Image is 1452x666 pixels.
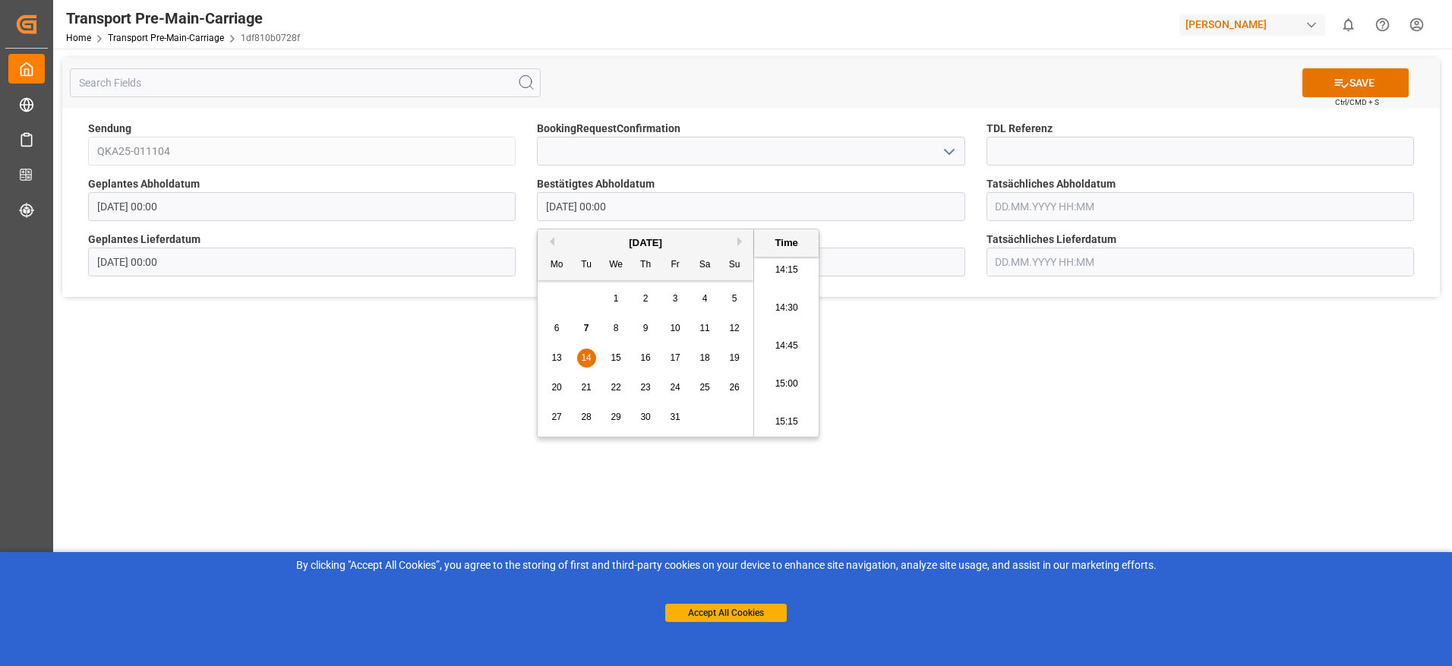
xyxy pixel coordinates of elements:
button: [PERSON_NAME] [1179,10,1331,39]
span: TDL Referenz [986,121,1053,137]
span: 9 [643,323,649,333]
div: Choose Friday, October 24th, 2025 [666,378,685,397]
div: Choose Thursday, October 9th, 2025 [636,319,655,338]
input: DD.MM.YYYY HH:MM [986,248,1414,276]
div: Transport Pre-Main-Carriage [66,7,300,30]
span: 23 [640,382,650,393]
div: Choose Saturday, October 4th, 2025 [696,289,715,308]
div: Choose Thursday, October 16th, 2025 [636,349,655,368]
span: Sendung [88,121,131,137]
span: 14 [581,352,591,363]
div: By clicking "Accept All Cookies”, you agree to the storing of first and third-party cookies on yo... [11,557,1441,573]
li: 14:30 [754,289,819,327]
span: Geplantes Abholdatum [88,176,200,192]
div: Choose Wednesday, October 15th, 2025 [607,349,626,368]
div: Choose Wednesday, October 1st, 2025 [607,289,626,308]
span: Ctrl/CMD + S [1335,96,1379,108]
input: DD.MM.YYYY HH:MM [537,192,964,221]
span: 10 [670,323,680,333]
div: Choose Sunday, October 19th, 2025 [725,349,744,368]
span: 31 [670,412,680,422]
div: Choose Monday, October 20th, 2025 [548,378,567,397]
span: 25 [699,382,709,393]
button: Previous Month [545,237,554,246]
span: 18 [699,352,709,363]
div: Choose Tuesday, October 14th, 2025 [577,349,596,368]
div: Choose Friday, October 17th, 2025 [666,349,685,368]
div: Choose Thursday, October 2nd, 2025 [636,289,655,308]
span: 30 [640,412,650,422]
div: Choose Sunday, October 12th, 2025 [725,319,744,338]
span: 11 [699,323,709,333]
li: 15:00 [754,365,819,403]
input: DD.MM.YYYY HH:MM [986,192,1414,221]
div: Choose Thursday, October 30th, 2025 [636,408,655,427]
div: Mo [548,256,567,275]
span: 2 [643,293,649,304]
div: Sa [696,256,715,275]
div: Choose Monday, October 6th, 2025 [548,319,567,338]
a: Transport Pre-Main-Carriage [108,33,224,43]
span: 26 [729,382,739,393]
div: Choose Wednesday, October 29th, 2025 [607,408,626,427]
span: 7 [584,323,589,333]
span: BookingRequestConfirmation [537,121,680,137]
span: 28 [581,412,591,422]
div: Choose Tuesday, October 21st, 2025 [577,378,596,397]
span: 29 [611,412,620,422]
div: Time [758,235,815,251]
div: Choose Tuesday, October 7th, 2025 [577,319,596,338]
div: Choose Friday, October 3rd, 2025 [666,289,685,308]
div: Choose Sunday, October 5th, 2025 [725,289,744,308]
div: Choose Tuesday, October 28th, 2025 [577,408,596,427]
span: Geplantes Lieferdatum [88,232,200,248]
div: Fr [666,256,685,275]
div: Choose Monday, October 13th, 2025 [548,349,567,368]
button: open menu [936,140,959,163]
div: Su [725,256,744,275]
span: 27 [551,412,561,422]
div: Th [636,256,655,275]
div: Choose Sunday, October 26th, 2025 [725,378,744,397]
input: DD.MM.YYYY HH:MM [88,248,516,276]
button: SAVE [1302,68,1409,97]
div: We [607,256,626,275]
input: Search Fields [70,68,541,97]
div: Choose Wednesday, October 8th, 2025 [607,319,626,338]
span: 4 [702,293,708,304]
div: Choose Saturday, October 18th, 2025 [696,349,715,368]
span: 21 [581,382,591,393]
div: Choose Friday, October 10th, 2025 [666,319,685,338]
button: Next Month [737,237,747,246]
div: Choose Saturday, October 11th, 2025 [696,319,715,338]
span: 13 [551,352,561,363]
span: Bestätigtes Abholdatum [537,176,655,192]
li: 15:15 [754,403,819,441]
span: 16 [640,352,650,363]
span: 12 [729,323,739,333]
div: Tu [577,256,596,275]
span: 8 [614,323,619,333]
button: Accept All Cookies [665,604,787,622]
button: show 0 new notifications [1331,8,1365,42]
span: 19 [729,352,739,363]
div: [DATE] [538,235,753,251]
button: Help Center [1365,8,1400,42]
div: Choose Monday, October 27th, 2025 [548,408,567,427]
a: Home [66,33,91,43]
span: 20 [551,382,561,393]
span: 6 [554,323,560,333]
li: 14:15 [754,251,819,289]
div: month 2025-10 [542,284,750,432]
span: 24 [670,382,680,393]
span: 15 [611,352,620,363]
div: [PERSON_NAME] [1179,14,1325,36]
span: Tatsächliches Lieferdatum [986,232,1116,248]
div: Choose Thursday, October 23rd, 2025 [636,378,655,397]
input: DD.MM.YYYY HH:MM [88,192,516,221]
span: Tatsächliches Abholdatum [986,176,1116,192]
div: Choose Wednesday, October 22nd, 2025 [607,378,626,397]
span: 3 [673,293,678,304]
span: 22 [611,382,620,393]
div: Choose Friday, October 31st, 2025 [666,408,685,427]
